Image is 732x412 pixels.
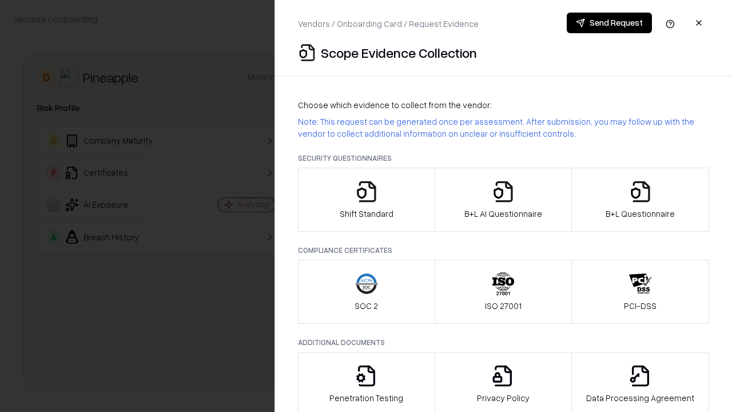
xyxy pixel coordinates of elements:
p: Additional Documents [298,338,709,347]
p: Security Questionnaires [298,153,709,163]
p: Data Processing Agreement [586,392,694,404]
button: B+L AI Questionnaire [435,168,572,232]
button: SOC 2 [298,260,435,324]
p: Compliance Certificates [298,245,709,255]
button: Send Request [567,13,652,33]
button: B+L Questionnaire [571,168,709,232]
button: Shift Standard [298,168,435,232]
p: Penetration Testing [329,392,403,404]
p: SOC 2 [355,300,378,312]
p: Privacy Policy [477,392,530,404]
p: B+L Questionnaire [606,208,675,220]
p: Shift Standard [340,208,393,220]
p: PCI-DSS [624,300,657,312]
p: Vendors / Onboarding Card / Request Evidence [298,18,479,30]
p: Scope Evidence Collection [321,43,477,62]
button: ISO 27001 [435,260,572,324]
p: Choose which evidence to collect from the vendor: [298,99,709,111]
p: ISO 27001 [485,300,522,312]
p: Note: This request can be generated once per assessment. After submission, you may follow up with... [298,116,709,140]
p: B+L AI Questionnaire [464,208,542,220]
button: PCI-DSS [571,260,709,324]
